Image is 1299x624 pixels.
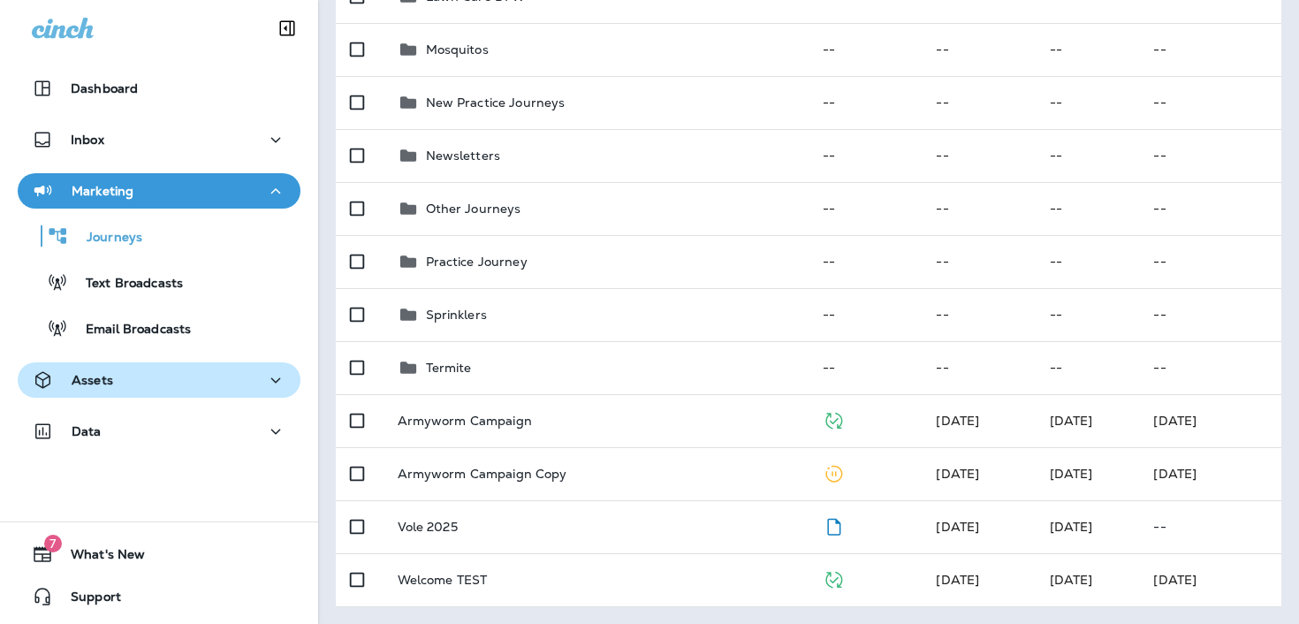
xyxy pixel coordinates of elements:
[1139,447,1281,500] td: [DATE]
[823,464,845,480] span: Paused
[936,466,979,482] span: Deanna Durrant
[922,341,1035,394] td: --
[18,173,300,209] button: Marketing
[1036,182,1140,235] td: --
[72,373,113,387] p: Assets
[426,361,472,375] p: Termite
[68,322,191,339] p: Email Broadcasts
[72,424,102,438] p: Data
[18,536,300,572] button: 7What's New
[1139,394,1281,447] td: [DATE]
[1036,76,1140,129] td: --
[69,230,142,247] p: Journeys
[823,411,845,427] span: Published
[398,520,458,534] p: Vole 2025
[922,23,1035,76] td: --
[936,519,979,535] span: Jason Munk
[71,81,138,95] p: Dashboard
[1139,182,1281,235] td: --
[1050,572,1093,588] span: Jason Munk
[1139,23,1281,76] td: --
[44,535,62,552] span: 7
[426,42,489,57] p: Mosquitos
[1139,553,1281,606] td: [DATE]
[936,413,979,429] span: Jason Munk
[922,288,1035,341] td: --
[426,255,528,269] p: Practice Journey
[426,308,487,322] p: Sprinklers
[72,184,133,198] p: Marketing
[18,217,300,255] button: Journeys
[18,263,300,301] button: Text Broadcasts
[922,182,1035,235] td: --
[1139,235,1281,288] td: --
[809,288,922,341] td: --
[18,414,300,449] button: Data
[1139,341,1281,394] td: --
[809,341,922,394] td: --
[809,76,922,129] td: --
[936,572,979,588] span: Jason Munk
[809,235,922,288] td: --
[53,547,145,568] span: What's New
[68,276,183,293] p: Text Broadcasts
[1050,466,1093,482] span: Jason Munk
[809,23,922,76] td: --
[398,573,488,587] p: Welcome TEST
[809,129,922,182] td: --
[71,133,104,147] p: Inbox
[262,11,312,46] button: Collapse Sidebar
[1036,341,1140,394] td: --
[18,362,300,398] button: Assets
[426,202,521,216] p: Other Journeys
[809,182,922,235] td: --
[823,517,845,533] span: Draft
[1036,288,1140,341] td: --
[1050,413,1093,429] span: Jason Munk
[922,76,1035,129] td: --
[18,122,300,157] button: Inbox
[922,129,1035,182] td: --
[1139,288,1281,341] td: --
[426,148,501,163] p: Newsletters
[1036,129,1140,182] td: --
[1036,235,1140,288] td: --
[18,309,300,346] button: Email Broadcasts
[18,71,300,106] button: Dashboard
[426,95,566,110] p: New Practice Journeys
[398,467,567,481] p: Armyworm Campaign Copy
[823,570,845,586] span: Published
[922,235,1035,288] td: --
[1139,129,1281,182] td: --
[18,579,300,614] button: Support
[398,414,532,428] p: Armyworm Campaign
[1050,519,1093,535] span: Jason Munk
[53,590,121,611] span: Support
[1153,520,1267,534] p: --
[1036,23,1140,76] td: --
[1139,76,1281,129] td: --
